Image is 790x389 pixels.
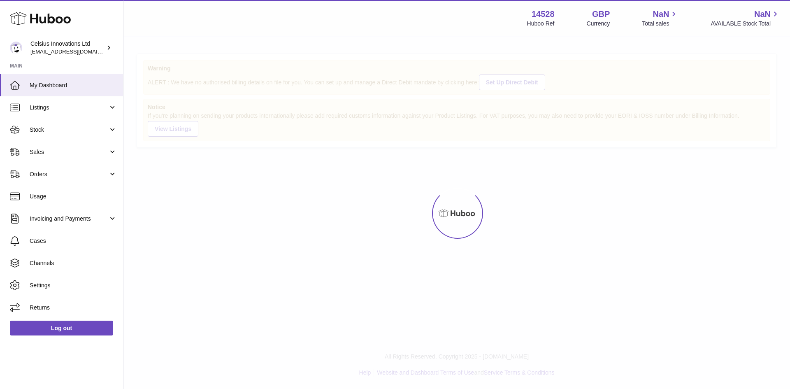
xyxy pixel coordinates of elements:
[30,126,108,134] span: Stock
[30,259,117,267] span: Channels
[711,20,780,28] span: AVAILABLE Stock Total
[30,40,105,56] div: Celsius Innovations Ltd
[30,170,108,178] span: Orders
[30,282,117,289] span: Settings
[527,20,555,28] div: Huboo Ref
[642,9,678,28] a: NaN Total sales
[30,48,121,55] span: [EMAIL_ADDRESS][DOMAIN_NAME]
[30,215,108,223] span: Invoicing and Payments
[653,9,669,20] span: NaN
[642,20,678,28] span: Total sales
[30,104,108,112] span: Listings
[10,321,113,335] a: Log out
[30,193,117,200] span: Usage
[30,237,117,245] span: Cases
[587,20,610,28] div: Currency
[30,304,117,312] span: Returns
[30,148,108,156] span: Sales
[10,42,22,54] img: aonghus@mycelsius.co.uk
[532,9,555,20] strong: 14528
[754,9,771,20] span: NaN
[30,82,117,89] span: My Dashboard
[592,9,610,20] strong: GBP
[711,9,780,28] a: NaN AVAILABLE Stock Total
